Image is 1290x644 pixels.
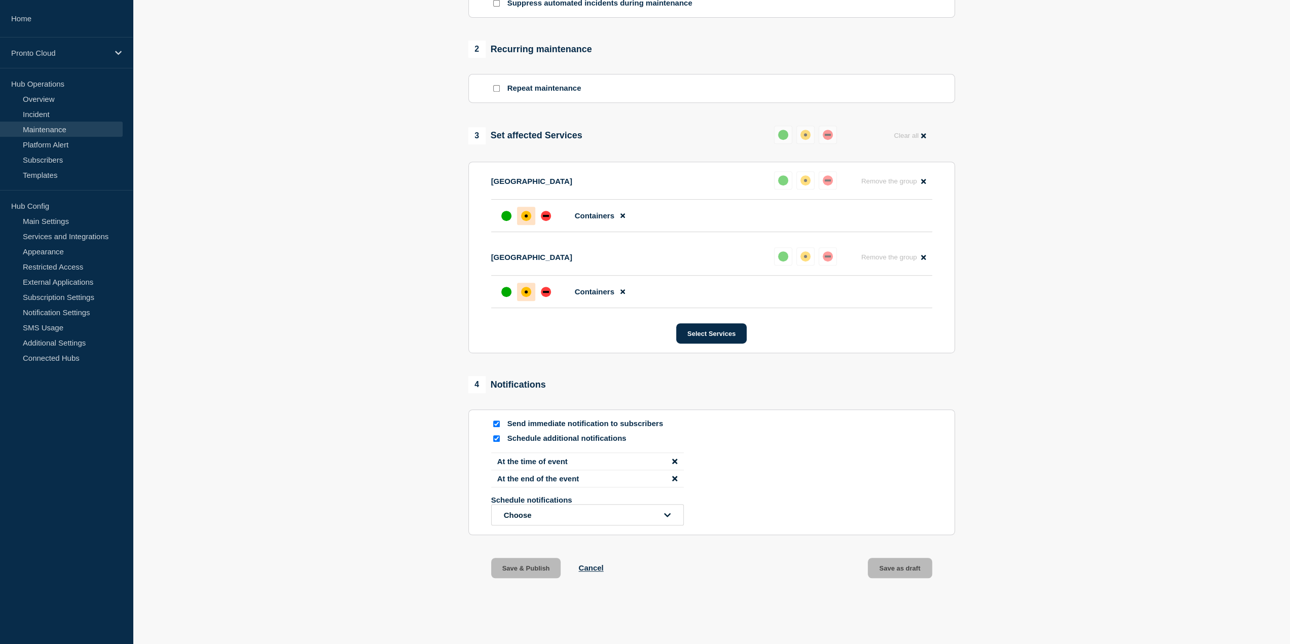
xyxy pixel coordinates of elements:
button: down [819,126,837,144]
span: Containers [575,287,614,296]
p: Repeat maintenance [507,84,581,93]
button: affected [796,126,815,144]
li: At the end of the event [491,470,684,487]
button: up [774,247,792,266]
button: disable notification At the time of event [672,457,677,466]
p: Send immediate notification to subscribers [507,419,670,429]
span: Containers [575,211,614,220]
button: affected [796,247,815,266]
button: Cancel [578,563,603,572]
button: Remove the group [855,171,932,191]
div: down [823,251,833,261]
div: affected [800,175,810,185]
div: down [541,287,551,297]
div: up [778,175,788,185]
button: up [774,126,792,144]
div: Recurring maintenance [468,41,592,58]
span: Remove the group [861,177,917,185]
p: [GEOGRAPHIC_DATA] [491,253,572,261]
p: Schedule additional notifications [507,434,670,443]
div: affected [800,130,810,140]
div: affected [521,211,531,221]
div: Notifications [468,376,546,393]
span: Remove the group [861,253,917,261]
input: Repeat maintenance [493,85,500,92]
div: up [501,287,511,297]
span: 2 [468,41,486,58]
div: affected [800,251,810,261]
button: affected [796,171,815,190]
div: Set affected Services [468,127,582,144]
button: Save & Publish [491,558,561,578]
div: up [501,211,511,221]
button: down [819,171,837,190]
div: up [778,251,788,261]
button: Save as draft [868,558,932,578]
button: Clear all [888,126,932,145]
div: down [823,175,833,185]
div: affected [521,287,531,297]
li: At the time of event [491,452,684,470]
button: Select Services [676,323,747,344]
button: Remove the group [855,247,932,267]
p: Schedule notifications [491,496,653,504]
input: Send immediate notification to subscribers [493,421,500,427]
div: down [541,211,551,221]
input: Schedule additional notifications [493,435,500,442]
span: 4 [468,376,486,393]
button: disable notification At the end of the event [672,474,677,483]
button: down [819,247,837,266]
span: 3 [468,127,486,144]
div: up [778,130,788,140]
div: down [823,130,833,140]
p: Pronto Cloud [11,49,108,57]
button: up [774,171,792,190]
button: open dropdown [491,504,684,525]
p: [GEOGRAPHIC_DATA] [491,177,572,185]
